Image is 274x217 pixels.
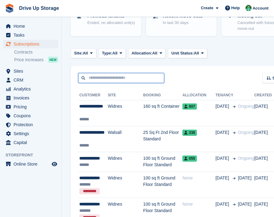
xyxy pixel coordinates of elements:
[143,126,183,152] td: 25 Sq Ft 2nd Floor Standard
[171,50,194,56] span: Unit Status:
[3,76,58,84] a: menu
[238,156,254,161] span: Ongoing
[3,31,58,39] a: menu
[14,160,50,168] span: Online Store
[216,103,230,110] span: [DATE]
[216,155,230,162] span: [DATE]
[143,172,183,198] td: 100 sq ft Ground Floor Standard
[128,48,166,58] button: Allocation: All
[102,50,113,56] span: Type:
[14,102,50,111] span: Pricing
[83,50,88,56] span: All
[3,111,58,120] a: menu
[143,152,183,172] td: 100 sq ft Ground Floor Standard
[3,94,58,102] a: menu
[254,152,272,172] td: [DATE]
[108,100,143,126] td: Widnes
[5,4,14,13] img: stora-icon-8386f47178a22dfd0bd8f6a31ec36ba5ce8667c1dd55bd0f319d3a0aa187defe.svg
[3,22,58,30] a: menu
[147,9,216,29] a: Recent move-outs In last 30 days
[238,175,252,180] span: [DATE]
[14,85,50,93] span: Analytics
[48,57,58,63] div: NEW
[99,48,126,58] button: Type: All
[143,100,183,126] td: 160 sq ft Container
[14,120,50,129] span: Protection
[182,175,215,181] div: None
[78,90,108,100] th: Customer
[252,5,268,11] span: Account
[216,129,230,136] span: [DATE]
[17,3,62,13] a: Drive Up Storage
[14,76,50,84] span: CRM
[231,5,240,11] span: Help
[3,85,58,93] a: menu
[112,50,117,56] span: All
[14,56,58,63] a: Price increases NEW
[14,129,50,138] span: Settings
[254,126,272,152] td: [DATE]
[245,5,252,11] img: Camille
[14,138,50,147] span: Capital
[182,155,197,162] span: 055
[216,175,230,181] span: [DATE]
[254,100,272,126] td: [DATE]
[71,9,141,29] a: Previous tenants Ended, no allocated unit(s)
[216,90,236,100] th: Tenancy
[182,201,215,207] div: None
[143,90,183,100] th: Booking
[194,50,199,56] span: All
[163,20,203,26] p: In last 30 days
[14,57,44,63] span: Price increases
[108,172,143,198] td: Widnes
[238,130,254,135] span: Ongoing
[238,104,254,109] span: Ongoing
[3,138,58,147] a: menu
[3,102,58,111] a: menu
[14,111,50,120] span: Coupons
[14,40,50,48] span: Subscriptions
[254,90,272,100] th: Created
[3,120,58,129] a: menu
[182,90,215,100] th: Allocation
[14,22,50,30] span: Home
[14,94,50,102] span: Invoices
[6,152,61,158] span: Storefront
[238,202,252,207] span: [DATE]
[201,5,213,11] span: Create
[71,48,96,58] button: Site: All
[152,50,157,56] span: All
[3,129,58,138] a: menu
[108,152,143,172] td: Widnes
[132,50,152,56] span: Allocation:
[87,20,135,26] p: Ended, no allocated unit(s)
[182,130,197,136] span: 338
[14,49,58,55] a: Contracts
[108,90,143,100] th: Site
[216,201,230,207] span: [DATE]
[108,126,143,152] td: Walsall
[3,40,58,48] a: menu
[51,160,58,168] a: Preview store
[3,67,58,75] a: menu
[74,50,83,56] span: Site:
[182,103,197,110] span: 807
[254,172,272,198] td: [DATE]
[3,160,58,168] a: menu
[168,48,207,58] button: Unit Status: All
[14,67,50,75] span: Sites
[14,31,50,39] span: Tasks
